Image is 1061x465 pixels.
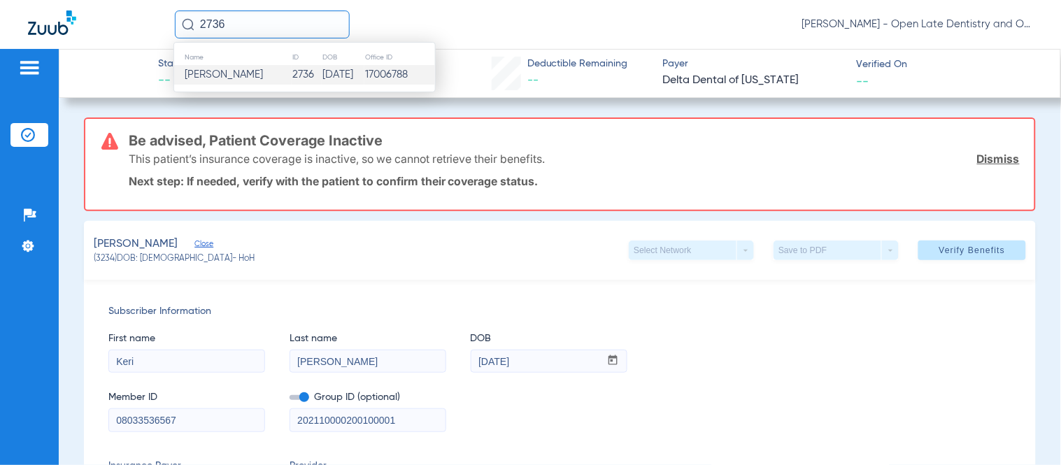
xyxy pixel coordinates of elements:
span: -- [158,72,187,90]
th: DOB [322,50,364,65]
span: Member ID [108,390,265,405]
span: Verify Benefits [939,245,1006,256]
span: [PERSON_NAME] - Open Late Dentistry and Orthodontics [802,17,1033,31]
span: [PERSON_NAME] [94,236,178,253]
span: Close [194,239,207,252]
span: Verified On [857,57,1039,72]
th: Office ID [364,50,435,65]
span: Delta Dental of [US_STATE] [663,72,845,90]
img: hamburger-icon [18,59,41,76]
span: Last name [290,331,446,346]
span: -- [857,73,869,88]
span: DOB [471,331,627,346]
img: Search Icon [182,18,194,31]
span: First name [108,331,265,346]
th: ID [292,50,322,65]
span: (3234) DOB: [DEMOGRAPHIC_DATA] - HoH [94,253,255,266]
img: error-icon [101,133,118,150]
a: Dismiss [977,152,1020,166]
span: Status [158,57,187,71]
p: This patient’s insurance coverage is inactive, so we cannot retrieve their benefits. [129,152,546,166]
span: Subscriber Information [108,304,1011,319]
h3: Be advised, Patient Coverage Inactive [129,134,1020,148]
iframe: Chat Widget [991,398,1061,465]
td: [DATE] [322,65,364,85]
img: Zuub Logo [28,10,76,35]
span: -- [527,75,539,86]
button: Verify Benefits [918,241,1026,260]
td: 2736 [292,65,322,85]
span: Group ID (optional) [290,390,446,405]
input: Search for patients [175,10,350,38]
th: Name [174,50,292,65]
span: Deductible Remaining [527,57,628,71]
p: Next step: If needed, verify with the patient to confirm their coverage status. [129,174,1020,188]
span: Payer [663,57,845,71]
button: Open calendar [599,350,627,373]
span: [PERSON_NAME] [185,69,263,80]
td: 17006788 [364,65,435,85]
